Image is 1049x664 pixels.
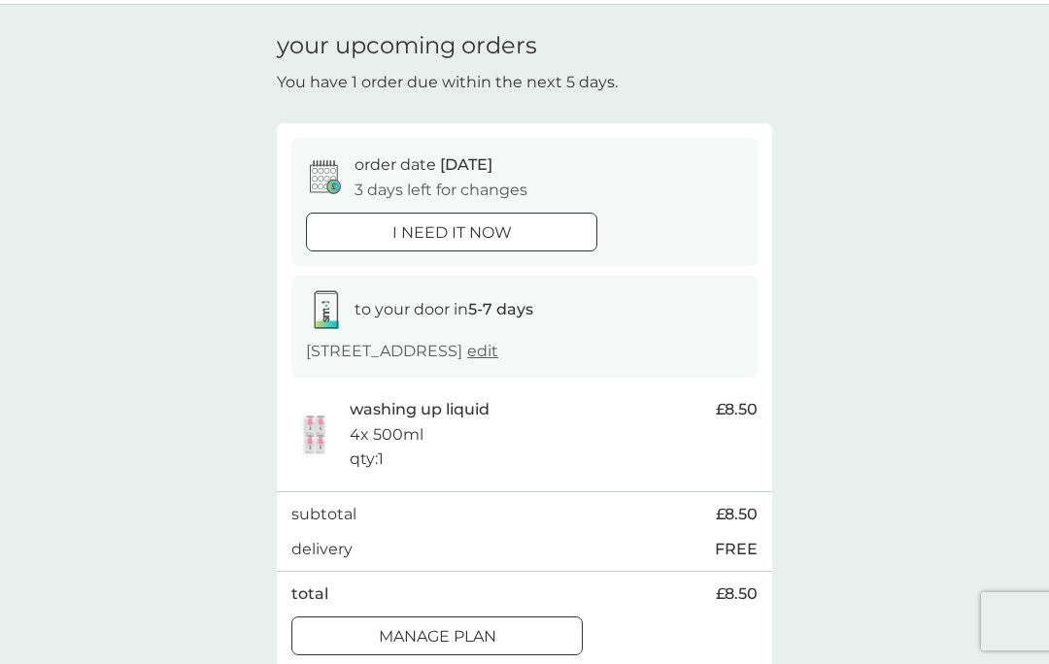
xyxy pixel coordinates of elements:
h1: your upcoming orders [277,32,537,60]
span: £8.50 [716,502,758,527]
p: order date [355,152,492,178]
p: [STREET_ADDRESS] [306,339,498,364]
p: total [291,581,328,607]
p: delivery [291,537,353,562]
span: to your door in [355,300,533,318]
span: £8.50 [716,397,758,422]
p: subtotal [291,502,356,527]
span: [DATE] [440,155,492,174]
p: 4x 500ml [350,422,423,448]
button: Manage plan [291,616,583,655]
p: You have 1 order due within the next 5 days. [277,70,618,95]
p: i need it now [392,220,512,246]
strong: 5-7 days [468,300,533,318]
button: i need it now [306,213,597,251]
p: 3 days left for changes [355,178,527,203]
p: Manage plan [379,624,496,649]
span: £8.50 [716,581,758,607]
p: qty : 1 [350,447,384,472]
a: edit [467,342,498,360]
p: washing up liquid [350,397,490,422]
p: FREE [715,537,758,562]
